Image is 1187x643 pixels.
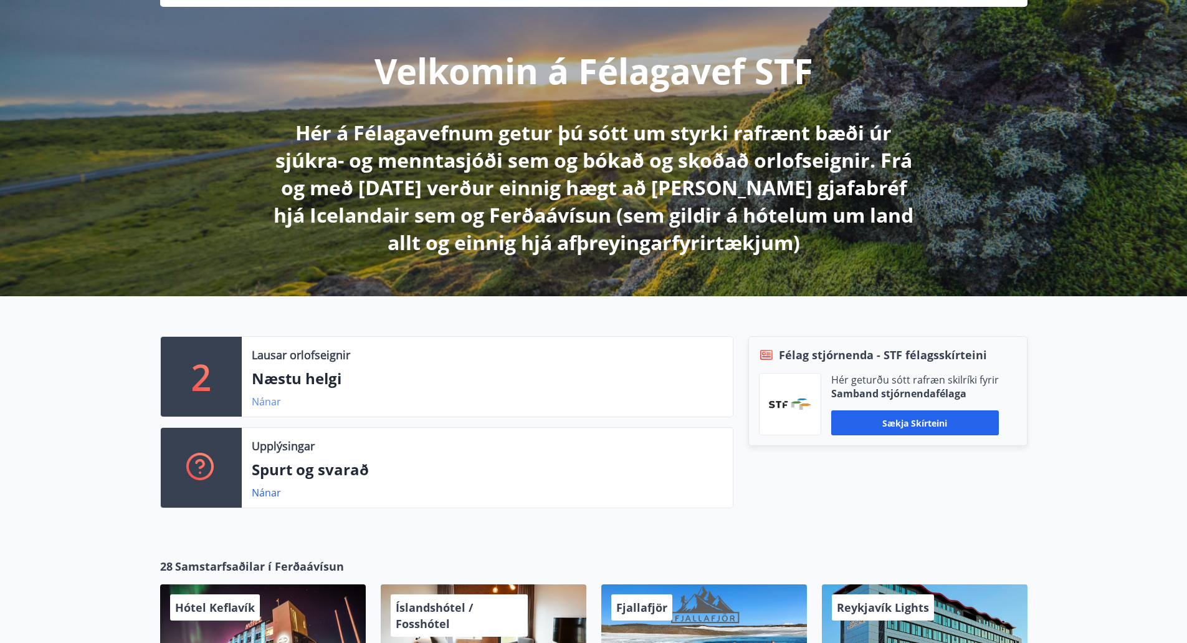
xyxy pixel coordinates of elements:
p: Spurt og svarað [252,459,723,480]
span: Fjallafjör [616,600,667,615]
p: Upplýsingar [252,438,315,454]
p: Lausar orlofseignir [252,347,350,363]
p: Samband stjórnendafélaga [831,387,999,400]
span: Félag stjórnenda - STF félagsskírteini [779,347,987,363]
span: Íslandshótel / Fosshótel [396,600,473,631]
a: Nánar [252,395,281,409]
p: Hér geturðu sótt rafræn skilríki fyrir [831,373,999,387]
span: Reykjavík Lights [837,600,929,615]
p: 2 [191,353,211,400]
span: 28 [160,558,173,574]
span: Hótel Keflavík [175,600,255,615]
p: Næstu helgi [252,368,723,389]
p: Velkomin á Félagavef STF [374,47,813,94]
p: Hér á Félagavefnum getur þú sótt um styrki rafrænt bæði úr sjúkra- og menntasjóði sem og bókað og... [265,119,923,256]
img: vjCaq2fThgY3EUYqSgpjEiBg6WP39ov69hlhuPVN.png [769,399,811,410]
span: Samstarfsaðilar í Ferðaávísun [175,558,344,574]
button: Sækja skírteini [831,410,999,435]
a: Nánar [252,486,281,500]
